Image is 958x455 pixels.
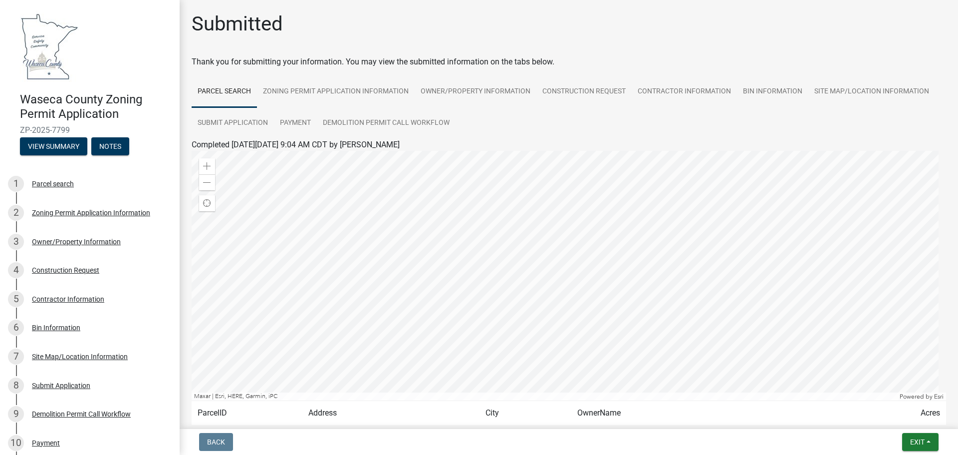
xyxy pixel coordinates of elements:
[32,324,80,331] div: Bin Information
[415,76,536,108] a: Owner/Property Information
[8,435,24,451] div: 10
[8,320,24,336] div: 6
[32,209,150,216] div: Zoning Permit Application Information
[571,401,869,426] td: OwnerName
[199,174,215,190] div: Zoom out
[192,401,302,426] td: ParcelID
[32,382,90,389] div: Submit Application
[32,267,99,274] div: Construction Request
[910,438,925,446] span: Exit
[20,143,87,151] wm-modal-confirm: Summary
[207,438,225,446] span: Back
[632,76,737,108] a: Contractor Information
[32,440,60,447] div: Payment
[32,180,74,187] div: Parcel search
[32,411,131,418] div: Demolition Permit Call Workflow
[902,433,939,451] button: Exit
[302,401,479,426] td: Address
[257,76,415,108] a: Zoning Permit Application Information
[8,349,24,365] div: 7
[32,353,128,360] div: Site Map/Location Information
[8,262,24,278] div: 4
[20,10,79,82] img: Waseca County, Minnesota
[317,107,456,139] a: Demolition Permit Call Workflow
[8,234,24,250] div: 3
[20,137,87,155] button: View Summary
[91,137,129,155] button: Notes
[8,176,24,192] div: 1
[8,406,24,422] div: 9
[91,143,129,151] wm-modal-confirm: Notes
[8,205,24,221] div: 2
[737,76,808,108] a: Bin Information
[20,125,160,135] span: ZP-2025-7799
[199,433,233,451] button: Back
[199,195,215,211] div: Find my location
[192,107,274,139] a: Submit Application
[479,401,571,426] td: City
[192,393,897,401] div: Maxar | Esri, HERE, Garmin, iPC
[32,238,121,245] div: Owner/Property Information
[536,76,632,108] a: Construction Request
[808,76,935,108] a: Site Map/Location Information
[192,76,257,108] a: Parcel search
[192,140,400,149] span: Completed [DATE][DATE] 9:04 AM CDT by [PERSON_NAME]
[8,378,24,394] div: 8
[8,291,24,307] div: 5
[20,92,172,121] h4: Waseca County Zoning Permit Application
[934,393,944,400] a: Esri
[897,393,946,401] div: Powered by
[199,158,215,174] div: Zoom in
[32,296,104,303] div: Contractor Information
[192,56,946,68] div: Thank you for submitting your information. You may view the submitted information on the tabs below.
[869,401,946,426] td: Acres
[192,12,283,36] h1: Submitted
[274,107,317,139] a: Payment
